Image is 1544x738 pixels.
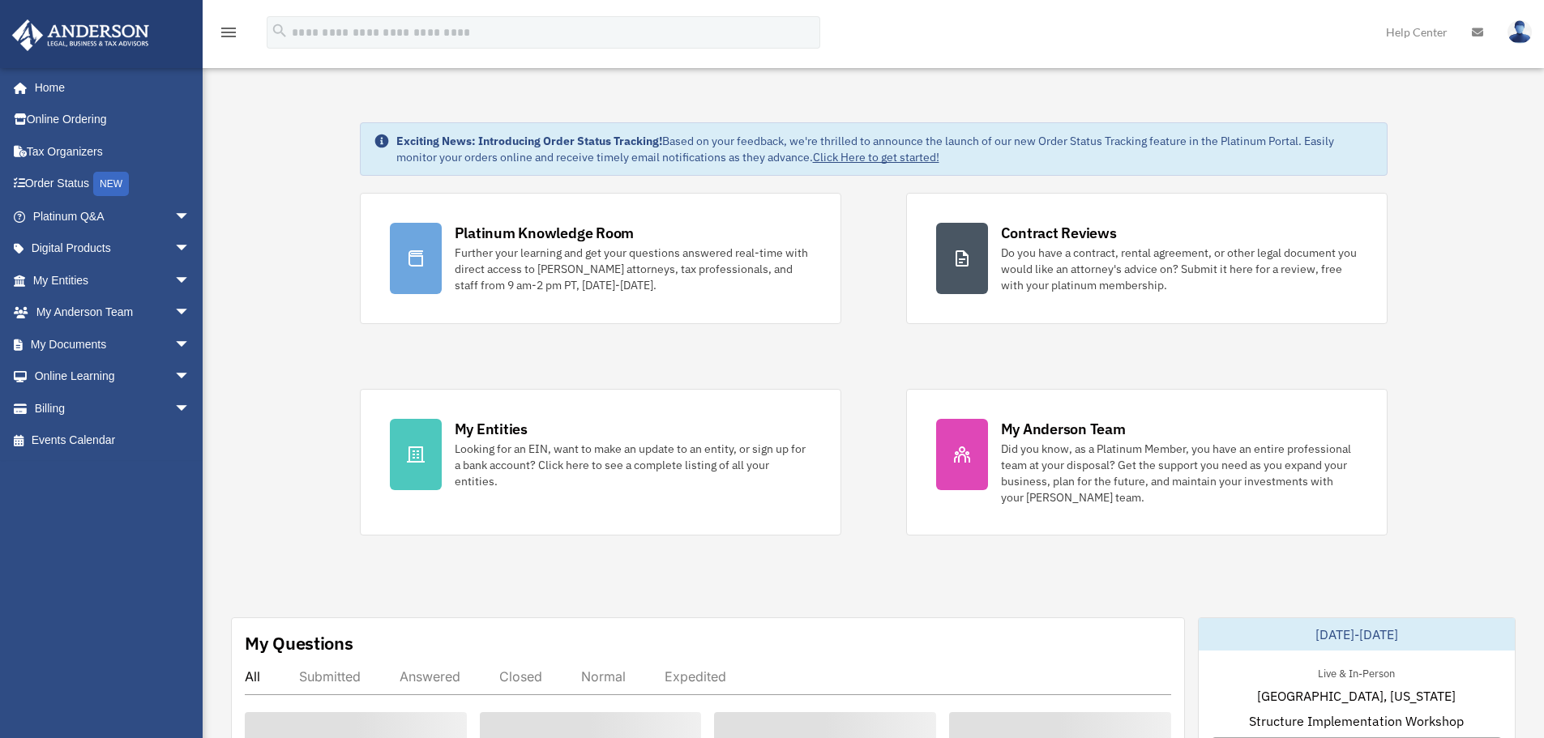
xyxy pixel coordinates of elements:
div: NEW [93,172,129,196]
div: Live & In-Person [1305,663,1408,680]
div: Normal [581,668,626,685]
div: All [245,668,260,685]
div: Do you have a contract, rental agreement, or other legal document you would like an attorney's ad... [1001,245,1358,293]
a: My Anderson Teamarrow_drop_down [11,296,215,329]
div: Contract Reviews [1001,223,1117,243]
a: menu [219,28,238,42]
a: Click Here to get started! [813,150,939,164]
div: My Questions [245,631,353,655]
a: Order StatusNEW [11,168,215,201]
a: Online Ordering [11,104,215,136]
span: arrow_drop_down [174,360,207,394]
div: Further your learning and get your questions answered real-time with direct access to [PERSON_NAM... [455,245,811,293]
a: Home [11,71,207,104]
div: Answered [400,668,460,685]
span: [GEOGRAPHIC_DATA], [US_STATE] [1257,686,1456,706]
div: Expedited [665,668,726,685]
div: Platinum Knowledge Room [455,223,635,243]
span: arrow_drop_down [174,232,207,266]
a: My Anderson Team Did you know, as a Platinum Member, you have an entire professional team at your... [906,389,1388,535]
span: arrow_drop_down [174,296,207,330]
a: My Entities Looking for an EIN, want to make an update to an entity, or sign up for a bank accoun... [360,389,841,535]
span: Structure Implementation Workshop [1249,711,1464,731]
a: Billingarrow_drop_down [11,392,215,424]
div: [DATE]-[DATE] [1199,618,1515,651]
img: Anderson Advisors Platinum Portal [7,19,154,51]
div: My Entities [455,419,528,439]
a: Events Calendar [11,424,215,457]
a: Tax Organizers [11,135,215,168]
a: Platinum Q&Aarrow_drop_down [11,200,215,232]
a: Digital Productsarrow_drop_down [11,232,215,265]
a: Contract Reviews Do you have a contract, rental agreement, or other legal document you would like... [906,193,1388,324]
a: My Entitiesarrow_drop_down [11,264,215,296]
div: Did you know, as a Platinum Member, you have an entire professional team at your disposal? Get th... [1001,441,1358,506]
i: menu [219,23,238,42]
div: Submitted [299,668,361,685]
img: User Pic [1508,20,1532,44]
span: arrow_drop_down [174,392,207,425]
div: Based on your feedback, we're thrilled to announce the launch of our new Order Status Tracking fe... [396,133,1374,165]
div: Closed [499,668,542,685]
span: arrow_drop_down [174,328,207,361]
span: arrow_drop_down [174,200,207,233]
div: Looking for an EIN, want to make an update to an entity, or sign up for a bank account? Click her... [455,441,811,489]
a: My Documentsarrow_drop_down [11,328,215,360]
div: My Anderson Team [1001,419,1126,439]
a: Online Learningarrow_drop_down [11,360,215,393]
span: arrow_drop_down [174,264,207,297]
strong: Exciting News: Introducing Order Status Tracking! [396,134,662,148]
a: Platinum Knowledge Room Further your learning and get your questions answered real-time with dire... [360,193,841,324]
i: search [271,22,289,40]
